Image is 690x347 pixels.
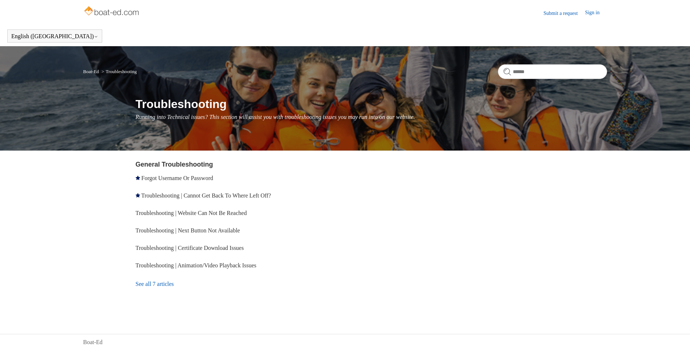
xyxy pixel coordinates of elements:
[543,9,585,17] a: Submit a request
[141,175,213,181] a: Forgot Username Or Password
[136,161,213,168] a: General Troubleshooting
[136,245,244,251] a: Troubleshooting | Certificate Download Issues
[136,262,256,268] a: Troubleshooting | Animation/Video Playback Issues
[136,113,607,121] p: Running into Technical issues? This section will assist you with troubleshooting issues you may r...
[141,192,271,199] a: Troubleshooting | Cannot Get Back To Where Left Off?
[83,69,99,74] a: Boat-Ed
[585,9,607,17] a: Sign in
[100,69,137,74] li: Troubleshooting
[11,33,98,40] button: English ([GEOGRAPHIC_DATA])
[136,176,140,180] svg: Promoted article
[136,95,607,113] h1: Troubleshooting
[83,69,100,74] li: Boat-Ed
[136,193,140,198] svg: Promoted article
[136,210,247,216] a: Troubleshooting | Website Can Not Be Reached
[136,274,348,294] a: See all 7 articles
[498,64,607,79] input: Search
[136,227,240,234] a: Troubleshooting | Next Button Not Available
[83,4,141,19] img: Boat-Ed Help Center home page
[83,338,103,347] a: Boat-Ed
